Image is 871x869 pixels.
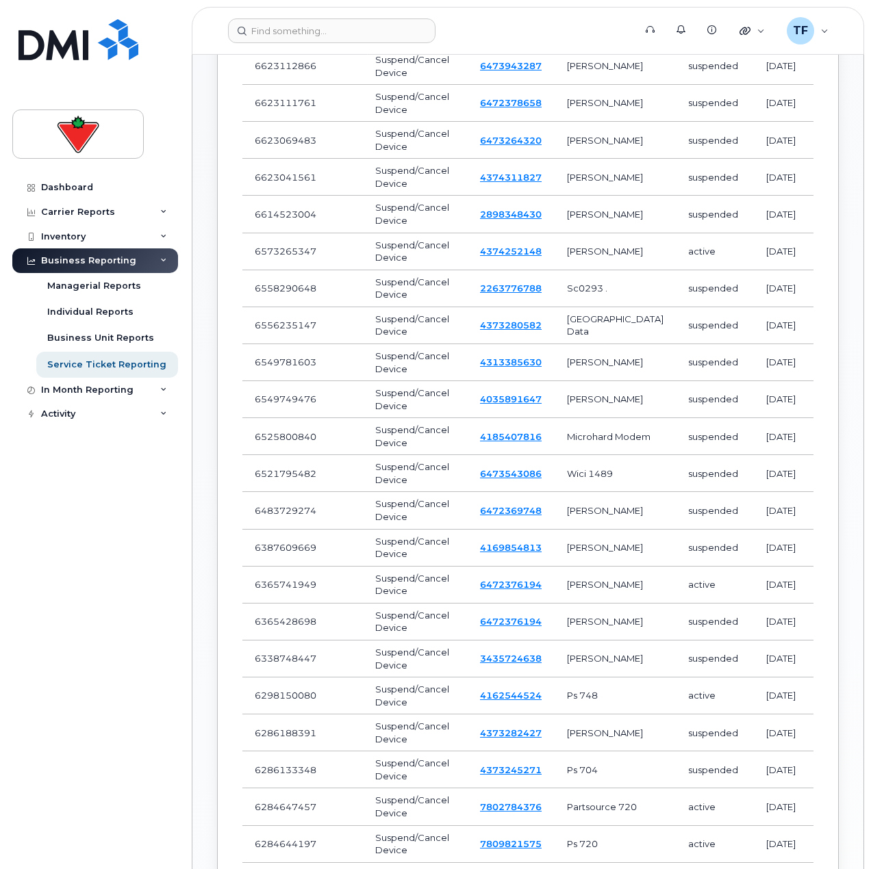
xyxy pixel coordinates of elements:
td: 6623112866 [242,48,363,85]
td: Suspend/Cancel Device [363,677,468,714]
td: Suspend/Cancel Device [363,159,468,196]
td: [PERSON_NAME] [555,85,676,122]
td: 6549749476 [242,381,363,418]
td: Ps 720 [555,826,676,863]
td: suspended [676,640,754,677]
a: 3435724638 [480,653,542,664]
td: 6521795482 [242,455,363,492]
td: [DATE] [754,418,824,455]
td: 6614523004 [242,196,363,233]
div: Quicklinks [730,17,774,44]
td: [DATE] [754,85,824,122]
td: [PERSON_NAME] [555,344,676,381]
td: 6556235147 [242,307,363,344]
td: active [676,233,754,270]
td: [DATE] [754,381,824,418]
td: Ps 748 [555,677,676,714]
td: [PERSON_NAME] [555,640,676,677]
a: 6473264320 [480,135,542,146]
td: suspended [676,48,754,85]
td: 6286133348 [242,751,363,788]
td: [DATE] [754,270,824,307]
td: [PERSON_NAME] [555,196,676,233]
td: Suspend/Cancel Device [363,307,468,344]
a: 2898348430 [480,209,542,220]
td: Suspend/Cancel Device [363,270,468,307]
td: [DATE] [754,48,824,85]
td: [GEOGRAPHIC_DATA] Data [555,307,676,344]
a: 6472376194 [480,616,542,627]
td: [DATE] [754,530,824,567]
td: Suspend/Cancel Device [363,492,468,529]
td: Suspend/Cancel Device [363,344,468,381]
a: 6472376194 [480,579,542,590]
td: [PERSON_NAME] [555,604,676,640]
td: [PERSON_NAME] [555,530,676,567]
td: suspended [676,270,754,307]
a: 4313385630 [480,356,542,367]
td: Suspend/Cancel Device [363,640,468,677]
td: [PERSON_NAME] [555,492,676,529]
td: 6298150080 [242,677,363,714]
td: [DATE] [754,307,824,344]
td: Suspend/Cancel Device [363,233,468,270]
td: Sc0293 . [555,270,676,307]
td: 6558290648 [242,270,363,307]
td: [PERSON_NAME] [555,567,676,604]
td: suspended [676,85,754,122]
a: 4185407816 [480,431,542,442]
td: Suspend/Cancel Device [363,604,468,640]
td: suspended [676,714,754,751]
td: suspended [676,381,754,418]
td: [DATE] [754,788,824,825]
a: 6472369748 [480,505,542,516]
td: [DATE] [754,677,824,714]
td: [DATE] [754,567,824,604]
td: Partsource 720 [555,788,676,825]
input: Find something... [228,18,435,43]
a: 4373245271 [480,764,542,775]
td: 6623069483 [242,122,363,159]
a: 4374252148 [480,246,542,257]
div: Tyler Federowich [777,17,838,44]
td: suspended [676,344,754,381]
td: Suspend/Cancel Device [363,196,468,233]
td: active [676,788,754,825]
td: 6387609669 [242,530,363,567]
td: Suspend/Cancel Device [363,826,468,863]
td: Suspend/Cancel Device [363,567,468,604]
td: [PERSON_NAME] [555,381,676,418]
a: 4374311827 [480,172,542,183]
td: suspended [676,418,754,455]
td: [DATE] [754,122,824,159]
td: Suspend/Cancel Device [363,714,468,751]
a: 4169854813 [480,542,542,553]
td: Suspend/Cancel Device [363,530,468,567]
td: 6284647457 [242,788,363,825]
td: Wici 1489 [555,455,676,492]
td: [PERSON_NAME] [555,714,676,751]
td: 6365428698 [242,604,363,640]
td: active [676,567,754,604]
a: 2263776788 [480,283,542,294]
a: 6473943287 [480,60,542,71]
td: [DATE] [754,751,824,788]
td: [DATE] [754,826,824,863]
td: 6623111761 [242,85,363,122]
td: Microhard Modem [555,418,676,455]
td: Ps 704 [555,751,676,788]
a: 7809821575 [480,838,542,849]
td: 6284644197 [242,826,363,863]
td: Suspend/Cancel Device [363,48,468,85]
td: suspended [676,122,754,159]
td: suspended [676,530,754,567]
a: 4035891647 [480,393,542,404]
a: 4162544524 [480,690,542,701]
td: 6525800840 [242,418,363,455]
a: 6473543086 [480,468,542,479]
td: [PERSON_NAME] [555,122,676,159]
td: suspended [676,492,754,529]
td: 6483729274 [242,492,363,529]
a: 6472378658 [480,97,542,108]
td: 6549781603 [242,344,363,381]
